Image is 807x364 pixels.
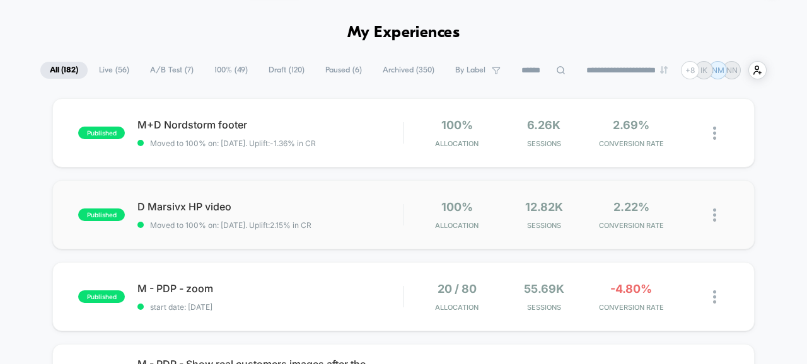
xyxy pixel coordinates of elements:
[524,282,564,295] span: 55.69k
[373,62,444,79] span: Archived ( 350 )
[137,200,403,213] span: D Marsivx HP video
[613,118,649,132] span: 2.69%
[259,62,314,79] span: Draft ( 120 )
[137,302,403,312] span: start date: [DATE]
[150,139,316,148] span: Moved to 100% on: [DATE] . Uplift: -1.36% in CR
[78,290,125,303] span: published
[438,282,477,295] span: 20 / 80
[40,62,88,79] span: All ( 182 )
[713,127,716,140] img: close
[316,62,371,79] span: Paused ( 6 )
[660,66,668,74] img: end
[441,200,473,213] span: 100%
[527,118,560,132] span: 6.26k
[347,24,460,42] h1: My Experiences
[205,62,257,79] span: 100% ( 49 )
[591,303,671,312] span: CONVERSION RATE
[137,282,403,295] span: M - PDP - zoom
[435,221,479,230] span: Allocation
[141,62,203,79] span: A/B Test ( 7 )
[435,139,479,148] span: Allocation
[504,139,584,148] span: Sessions
[610,282,652,295] span: -4.80%
[700,65,707,75] p: IK
[78,208,125,221] span: published
[137,118,403,131] span: M+D Nordstorm footer
[90,62,139,79] span: Live ( 56 )
[504,221,584,230] span: Sessions
[504,303,584,312] span: Sessions
[455,65,485,75] span: By Label
[591,221,671,230] span: CONVERSION RATE
[78,127,125,139] span: published
[713,208,716,222] img: close
[726,65,738,75] p: NN
[525,200,563,213] span: 12.82k
[435,303,479,312] span: Allocation
[150,220,311,230] span: Moved to 100% on: [DATE] . Uplift: 2.15% in CR
[613,200,649,213] span: 2.22%
[681,61,699,79] div: + 8
[713,290,716,304] img: close
[591,139,671,148] span: CONVERSION RATE
[712,65,724,75] p: NM
[441,118,473,132] span: 100%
